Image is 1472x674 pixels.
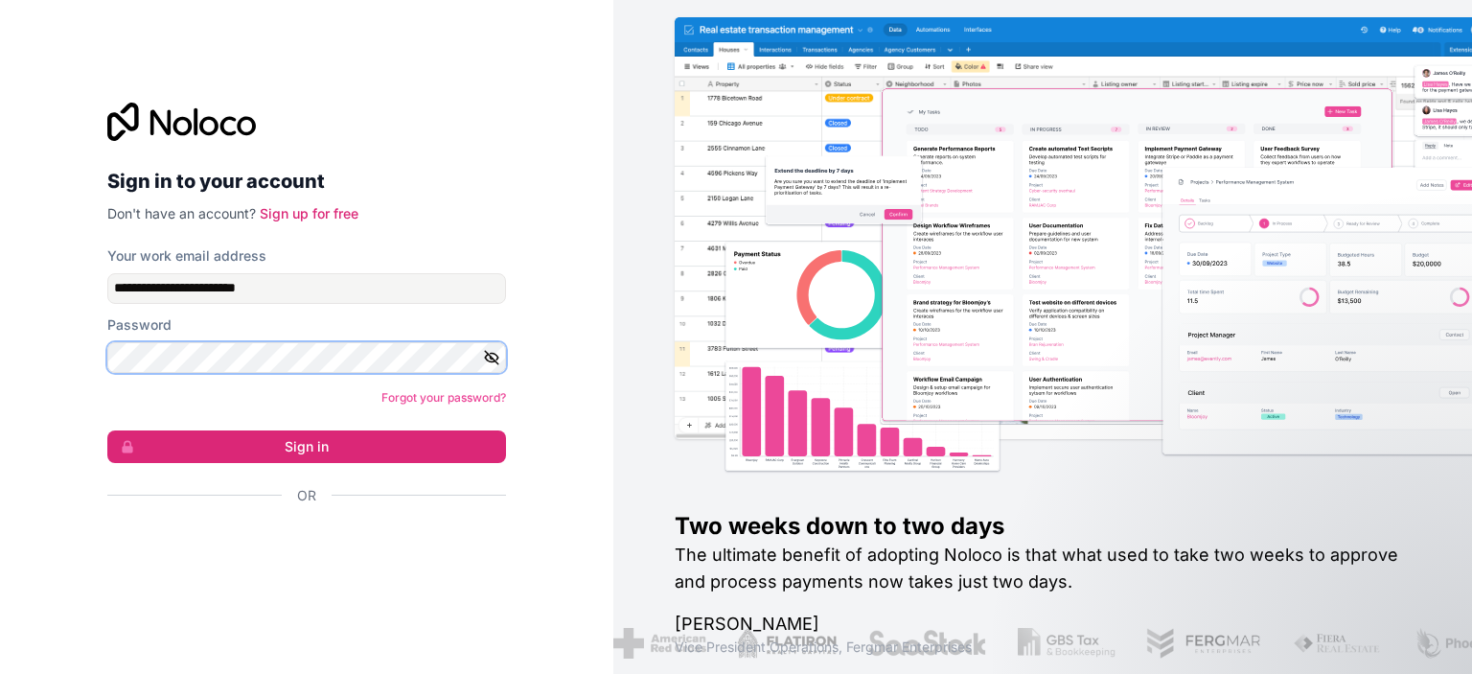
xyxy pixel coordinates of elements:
label: Your work email address [107,246,266,266]
a: Sign up for free [260,205,358,221]
h1: [PERSON_NAME] [675,611,1411,638]
h2: The ultimate benefit of adopting Noloco is that what used to take two weeks to approve and proces... [675,542,1411,595]
span: Don't have an account? [107,205,256,221]
a: Forgot your password? [381,390,506,405]
label: Password [107,315,172,335]
h1: Two weeks down to two days [675,511,1411,542]
input: Email address [107,273,506,304]
span: Or [297,486,316,505]
input: Password [107,342,506,373]
img: /assets/american-red-cross-BAupjrZR.png [613,628,706,659]
button: Sign in [107,430,506,463]
h2: Sign in to your account [107,164,506,198]
h1: Vice President Operations , Fergmar Enterprises [675,638,1411,657]
iframe: Sign in with Google Button [98,526,500,569]
iframe: Intercom notifications message [1089,530,1472,664]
